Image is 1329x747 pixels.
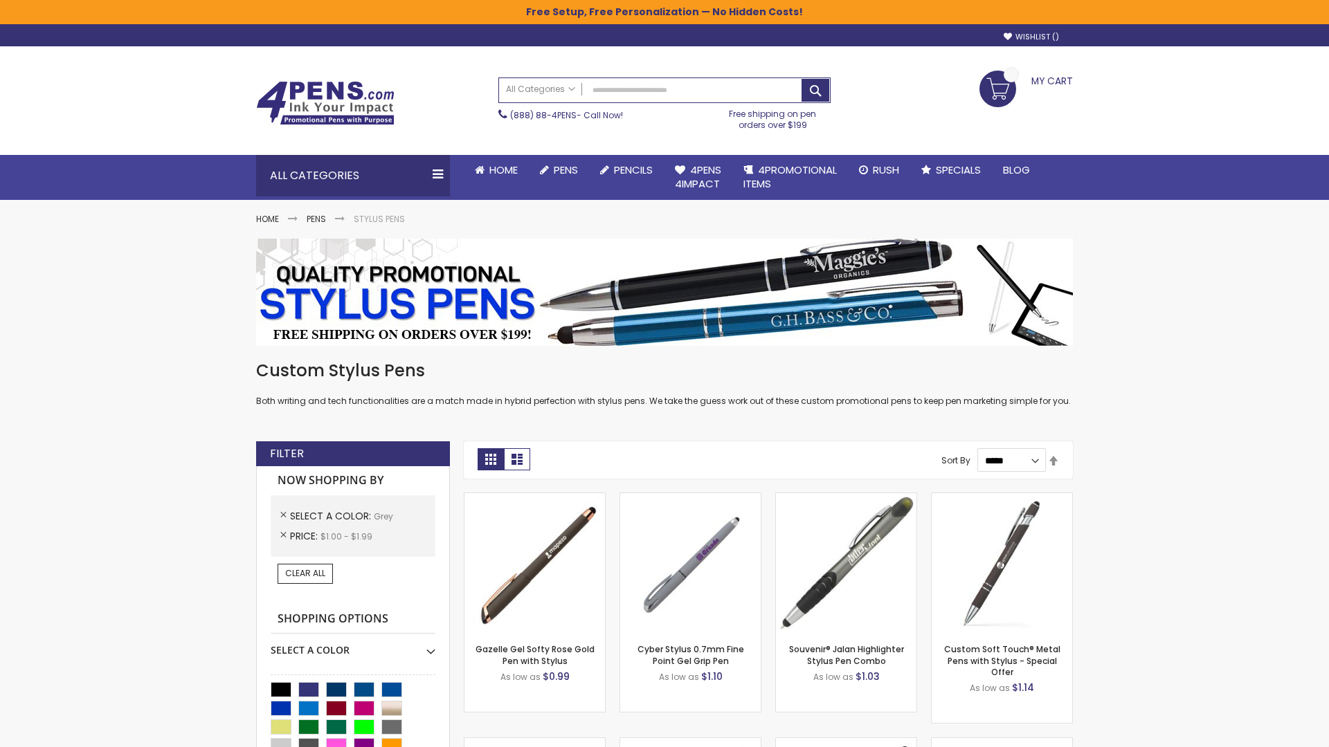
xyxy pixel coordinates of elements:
[675,163,721,191] span: 4Pens 4impact
[789,643,904,666] a: Souvenir® Jalan Highlighter Stylus Pen Combo
[873,163,899,177] span: Rush
[476,643,595,666] a: Gazelle Gel Softy Rose Gold Pen with Stylus
[620,493,761,634] img: Cyber Stylus 0.7mm Fine Point Gel Grip Pen-Grey
[638,643,744,666] a: Cyber Stylus 0.7mm Fine Point Gel Grip Pen
[506,84,575,95] span: All Categories
[664,155,732,200] a: 4Pens4impact
[374,510,393,522] span: Grey
[1004,32,1059,42] a: Wishlist
[290,529,320,543] span: Price
[848,155,910,185] a: Rush
[290,509,374,523] span: Select A Color
[743,163,837,191] span: 4PROMOTIONAL ITEMS
[659,671,699,683] span: As low as
[307,213,326,225] a: Pens
[489,163,518,177] span: Home
[271,634,435,657] div: Select A Color
[529,155,589,185] a: Pens
[715,103,831,131] div: Free shipping on pen orders over $199
[701,670,723,683] span: $1.10
[543,670,570,683] span: $0.99
[970,682,1010,694] span: As low as
[510,109,623,121] span: - Call Now!
[1003,163,1030,177] span: Blog
[1012,681,1034,694] span: $1.14
[500,671,541,683] span: As low as
[256,360,1073,382] h1: Custom Stylus Pens
[856,670,880,683] span: $1.03
[256,239,1073,346] img: Stylus Pens
[932,492,1072,504] a: Custom Soft Touch® Metal Pens with Stylus-Grey
[499,78,582,101] a: All Categories
[620,492,761,504] a: Cyber Stylus 0.7mm Fine Point Gel Grip Pen-Grey
[271,605,435,634] strong: Shopping Options
[932,493,1072,634] img: Custom Soft Touch® Metal Pens with Stylus-Grey
[256,213,279,225] a: Home
[589,155,664,185] a: Pencils
[464,493,605,634] img: Gazelle Gel Softy Rose Gold Pen with Stylus-Grey
[320,531,372,542] span: $1.00 - $1.99
[944,643,1060,677] a: Custom Soft Touch® Metal Pens with Stylus - Special Offer
[464,155,529,185] a: Home
[285,567,325,579] span: Clear All
[941,454,970,466] label: Sort By
[510,109,577,121] a: (888) 88-4PENS
[478,448,504,470] strong: Grid
[256,81,395,125] img: 4Pens Custom Pens and Promotional Products
[910,155,992,185] a: Specials
[554,163,578,177] span: Pens
[270,446,304,461] strong: Filter
[776,493,916,634] img: Souvenir® Jalan Highlighter Stylus Pen Combo-Grey
[813,671,853,683] span: As low as
[732,155,848,200] a: 4PROMOTIONALITEMS
[271,466,435,495] strong: Now Shopping by
[464,492,605,504] a: Gazelle Gel Softy Rose Gold Pen with Stylus-Grey
[614,163,653,177] span: Pencils
[776,492,916,504] a: Souvenir® Jalan Highlighter Stylus Pen Combo-Grey
[256,155,450,196] div: All Categories
[354,213,405,225] strong: Stylus Pens
[278,564,333,583] a: Clear All
[936,163,981,177] span: Specials
[992,155,1041,185] a: Blog
[256,360,1073,407] div: Both writing and tech functionalities are a match made in hybrid perfection with stylus pens. We ...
